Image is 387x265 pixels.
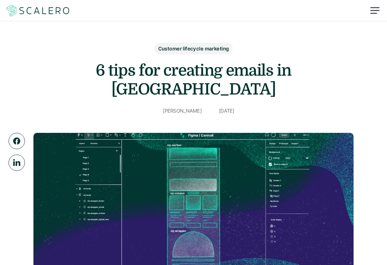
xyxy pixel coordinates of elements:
p: [DATE] [219,106,234,115]
h1: 6 tips for creating emails in [GEOGRAPHIC_DATA] [51,61,336,99]
p: [PERSON_NAME] [163,106,202,115]
img: Scalero company logotype [5,4,71,17]
p: Customer lifecycle marketing [158,45,229,52]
